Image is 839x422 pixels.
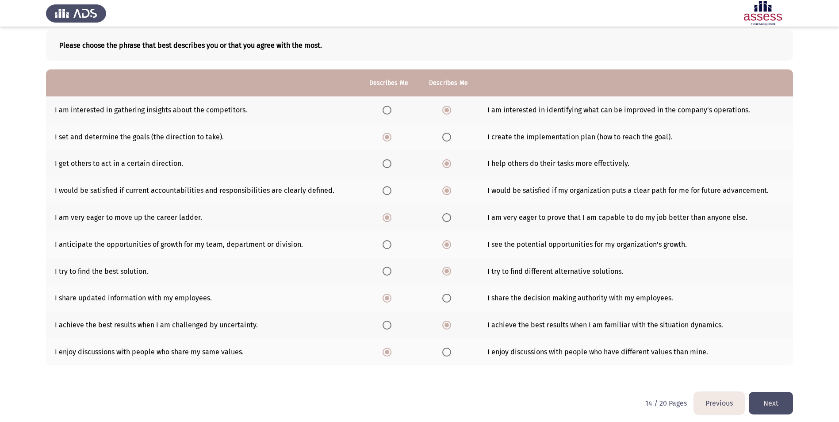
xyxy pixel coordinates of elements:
[383,186,395,194] mat-radio-group: Select an option
[479,284,793,311] td: I share the decision making authority with my employees.
[442,105,455,114] mat-radio-group: Select an option
[733,1,793,26] img: Assessment logo of Potentiality Assessment R2 (EN/AR)
[479,123,793,150] td: I create the implementation plan (how to reach the goal).
[442,213,455,221] mat-radio-group: Select an option
[359,69,418,96] th: Describes Me
[442,293,455,302] mat-radio-group: Select an option
[383,240,395,248] mat-radio-group: Select an option
[442,159,455,168] mat-radio-group: Select an option
[479,204,793,231] td: I am very eager to prove that I am capable to do my job better than anyone else.
[46,123,359,150] td: I set and determine the goals (the direction to take).
[442,267,455,275] mat-radio-group: Select an option
[383,347,395,356] mat-radio-group: Select an option
[442,132,455,141] mat-radio-group: Select an option
[46,231,359,258] td: I anticipate the opportunities of growth for my team, department or division.
[59,41,780,50] b: Please choose the phrase that best describes you or that you agree with the most.
[46,1,106,26] img: Assess Talent Management logo
[383,105,395,114] mat-radio-group: Select an option
[479,338,793,365] td: I enjoy discussions with people who have different values than mine.
[479,258,793,285] td: I try to find different alternative solutions.
[383,132,395,141] mat-radio-group: Select an option
[479,150,793,177] td: I help others do their tasks more effectively.
[46,96,359,123] td: I am interested in gathering insights about the competitors.
[442,240,455,248] mat-radio-group: Select an option
[645,399,687,407] p: 14 / 20 Pages
[46,204,359,231] td: I am very eager to move up the career ladder.
[479,177,793,204] td: I would be satisfied if my organization puts a clear path for me for future advancement.
[479,96,793,123] td: I am interested in identifying what can be improved in the company's operations.
[46,177,359,204] td: I would be satisfied if current accountabilities and responsibilities are clearly defined.
[694,392,744,414] button: load previous page
[479,231,793,258] td: I see the potential opportunities for my organization's growth.
[383,293,395,302] mat-radio-group: Select an option
[442,320,455,329] mat-radio-group: Select an option
[383,267,395,275] mat-radio-group: Select an option
[479,311,793,338] td: I achieve the best results when I am familiar with the situation dynamics.
[46,338,359,365] td: I enjoy discussions with people who share my same values.
[442,347,455,356] mat-radio-group: Select an option
[418,69,478,96] th: Describes Me
[749,392,793,414] button: load next page
[46,258,359,285] td: I try to find the best solution.
[383,320,395,329] mat-radio-group: Select an option
[442,186,455,194] mat-radio-group: Select an option
[46,150,359,177] td: I get others to act in a certain direction.
[46,311,359,338] td: I achieve the best results when I am challenged by uncertainty.
[46,284,359,311] td: I share updated information with my employees.
[383,159,395,168] mat-radio-group: Select an option
[383,213,395,221] mat-radio-group: Select an option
